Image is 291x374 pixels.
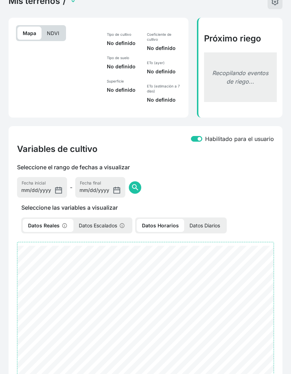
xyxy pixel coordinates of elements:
[204,33,277,44] h4: Próximo riego
[17,203,274,212] p: Seleccione las variables a visualizar
[131,183,139,192] span: search
[107,55,138,60] p: Tipo de suelo
[17,144,98,154] h4: Variables de cultivo
[107,79,138,84] p: Superficie
[70,183,72,192] span: -
[42,27,65,40] p: NDVI
[147,96,183,103] p: No definido
[17,27,42,40] p: Mapa
[147,45,183,52] p: No definido
[107,32,138,37] p: Tipo de cultivo
[107,63,138,70] p: No definido
[23,219,73,232] p: Datos Reales
[147,68,183,75] p: No definido
[147,32,183,42] p: Coeficiente de cultivo
[184,219,225,232] p: Datos Diarios
[107,86,138,93] p: No definido
[137,219,184,232] p: Datos Horarios
[73,219,131,232] p: Datos Escalados
[147,60,183,65] p: ETo (ayer)
[212,69,268,85] em: Recopilando eventos de riego...
[107,40,138,47] p: No definido
[17,163,130,171] p: Seleccione el rango de fechas a visualizar
[205,135,274,143] label: Habilitado para el usuario
[129,181,141,194] button: search
[147,84,183,93] p: ETo (estimación a 7 días)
